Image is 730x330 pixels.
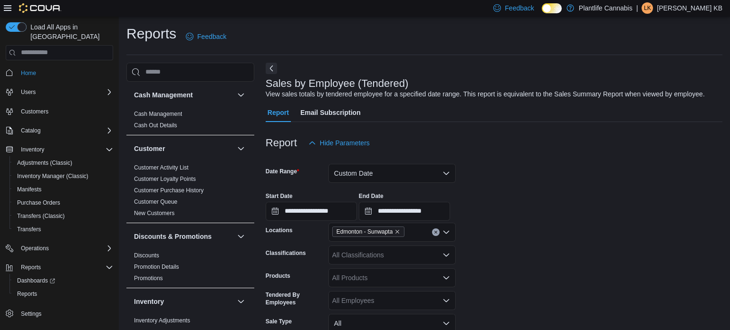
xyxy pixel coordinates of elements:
[328,164,456,183] button: Custom Date
[27,22,113,41] span: Load All Apps in [GEOGRAPHIC_DATA]
[336,227,393,236] span: Edmonton - Sunwapta
[320,138,370,148] span: Hide Parameters
[134,275,163,282] a: Promotions
[17,290,37,298] span: Reports
[182,27,230,46] a: Feedback
[13,288,113,300] span: Reports
[13,157,76,169] a: Adjustments (Classic)
[21,88,36,96] span: Users
[21,310,41,318] span: Settings
[268,103,289,122] span: Report
[17,277,55,284] span: Dashboards
[134,144,233,153] button: Customer
[21,127,40,134] span: Catalog
[17,243,53,254] button: Operations
[17,199,60,207] span: Purchase Orders
[13,170,113,182] span: Inventory Manager (Classic)
[442,228,450,236] button: Open list of options
[134,144,165,153] h3: Customer
[10,287,117,301] button: Reports
[359,192,384,200] label: End Date
[134,297,233,306] button: Inventory
[126,250,254,288] div: Discounts & Promotions
[13,184,113,195] span: Manifests
[134,110,182,118] span: Cash Management
[13,197,113,208] span: Purchase Orders
[17,159,72,167] span: Adjustments (Classic)
[134,111,182,117] a: Cash Management
[505,3,534,13] span: Feedback
[13,275,59,286] a: Dashboards
[134,263,179,271] span: Promotion Details
[134,176,196,182] a: Customer Loyalty Points
[266,202,357,221] input: Press the down key to open a popover containing a calendar.
[13,224,45,235] a: Transfers
[300,103,361,122] span: Email Subscription
[21,108,48,115] span: Customers
[266,137,297,149] h3: Report
[394,229,400,235] button: Remove Edmonton - Sunwapta from selection in this group
[2,261,117,274] button: Reports
[235,231,247,242] button: Discounts & Promotions
[17,125,44,136] button: Catalog
[2,104,117,118] button: Customers
[359,202,450,221] input: Press the down key to open a popover containing a calendar.
[2,306,117,320] button: Settings
[197,32,226,41] span: Feedback
[17,105,113,117] span: Customers
[657,2,722,14] p: [PERSON_NAME] KB
[305,133,374,152] button: Hide Parameters
[134,187,204,194] span: Customer Purchase History
[134,264,179,270] a: Promotion Details
[10,274,117,287] a: Dashboards
[17,86,39,98] button: Users
[134,210,174,217] a: New Customers
[17,67,40,79] a: Home
[235,89,247,101] button: Cash Management
[17,125,113,136] span: Catalog
[642,2,653,14] div: Liam KB
[266,291,325,306] label: Tendered By Employees
[134,297,164,306] h3: Inventory
[2,124,117,137] button: Catalog
[134,175,196,183] span: Customer Loyalty Points
[134,164,189,171] span: Customer Activity List
[332,226,405,237] span: Edmonton - Sunwapta
[17,144,48,155] button: Inventory
[266,168,299,175] label: Date Range
[13,288,41,300] a: Reports
[134,317,190,324] span: Inventory Adjustments
[126,162,254,223] div: Customer
[21,264,41,271] span: Reports
[17,308,45,320] a: Settings
[134,122,177,129] a: Cash Out Details
[17,226,41,233] span: Transfers
[126,24,176,43] h1: Reports
[442,251,450,259] button: Open list of options
[542,13,542,14] span: Dark Mode
[266,272,290,280] label: Products
[13,184,45,195] a: Manifests
[134,90,193,100] h3: Cash Management
[19,3,61,13] img: Cova
[134,198,177,205] a: Customer Queue
[17,243,113,254] span: Operations
[644,2,651,14] span: LK
[13,157,113,169] span: Adjustments (Classic)
[2,66,117,80] button: Home
[21,245,49,252] span: Operations
[21,69,36,77] span: Home
[266,318,292,325] label: Sale Type
[10,156,117,170] button: Adjustments (Classic)
[134,198,177,206] span: Customer Queue
[17,67,113,79] span: Home
[134,252,159,259] span: Discounts
[442,297,450,304] button: Open list of options
[17,262,45,273] button: Reports
[266,78,409,89] h3: Sales by Employee (Tendered)
[17,212,65,220] span: Transfers (Classic)
[17,186,41,193] span: Manifests
[134,90,233,100] button: Cash Management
